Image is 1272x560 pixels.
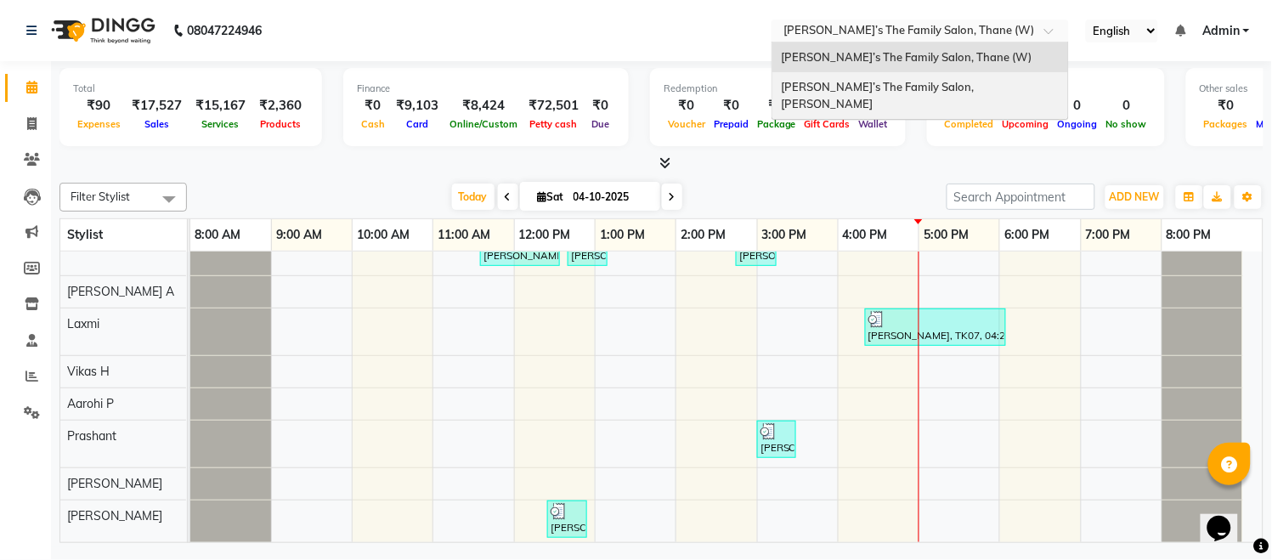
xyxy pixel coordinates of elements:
[919,223,973,247] a: 5:00 PM
[772,42,1069,121] ng-dropdown-panel: Options list
[43,7,160,54] img: logo
[800,118,855,130] span: Gift Cards
[1200,118,1252,130] span: Packages
[839,223,892,247] a: 4:00 PM
[73,96,125,116] div: ₹90
[709,96,753,116] div: ₹0
[189,96,252,116] div: ₹15,167
[664,82,892,96] div: Redemption
[190,223,245,247] a: 8:00 AM
[526,118,582,130] span: Petty cash
[753,118,800,130] span: Package
[1105,185,1164,209] button: ADD NEW
[1054,96,1102,116] div: 0
[1000,223,1054,247] a: 6:00 PM
[515,223,575,247] a: 12:00 PM
[998,118,1054,130] span: Upcoming
[676,223,730,247] a: 2:00 PM
[272,223,326,247] a: 9:00 AM
[389,96,445,116] div: ₹9,103
[67,508,162,523] span: [PERSON_NAME]
[125,96,189,116] div: ₹17,527
[67,476,162,491] span: [PERSON_NAME]
[73,118,125,130] span: Expenses
[67,396,114,411] span: Aarohi P
[1110,190,1160,203] span: ADD NEW
[1202,22,1240,40] span: Admin
[357,96,389,116] div: ₹0
[664,118,709,130] span: Voucher
[357,118,389,130] span: Cash
[452,184,495,210] span: Today
[67,227,103,242] span: Stylist
[433,223,495,247] a: 11:00 AM
[1102,96,1151,116] div: 0
[781,80,976,110] span: [PERSON_NAME]’s The Family Salon, [PERSON_NAME]
[73,82,308,96] div: Total
[67,428,116,444] span: Prashant
[753,96,800,116] div: ₹0
[664,96,709,116] div: ₹0
[353,223,414,247] a: 10:00 AM
[709,118,753,130] span: Prepaid
[140,118,173,130] span: Sales
[445,96,522,116] div: ₹8,424
[549,503,585,535] div: [PERSON_NAME], TK02, 12:25 PM-12:55 PM, HAIR WASH / CUT - Master HAIR WASH / CUT Stylist (F)
[256,118,305,130] span: Products
[855,118,892,130] span: Wallet
[867,311,1004,343] div: [PERSON_NAME], TK07, 04:20 PM-06:05 PM, Facial - Brightening And Lightening Treatment (M&F),D-Tan...
[198,118,244,130] span: Services
[67,284,174,299] span: [PERSON_NAME] A
[1201,492,1255,543] iframe: chat widget
[522,96,585,116] div: ₹72,501
[1102,118,1151,130] span: No show
[759,423,794,455] div: [PERSON_NAME], TK06, 03:00 PM-03:30 PM, HAIR WASH / CUT - Creative Director Stylist (F)
[1162,223,1216,247] a: 8:00 PM
[781,50,1032,64] span: [PERSON_NAME]’s The Family Salon, Thane (W)
[596,223,649,247] a: 1:00 PM
[67,364,110,379] span: Vikas H
[534,190,568,203] span: Sat
[585,96,615,116] div: ₹0
[67,316,99,331] span: Laxmi
[941,118,998,130] span: Completed
[568,184,653,210] input: 2025-10-04
[1200,96,1252,116] div: ₹0
[187,7,262,54] b: 08047224946
[1082,223,1135,247] a: 7:00 PM
[252,96,308,116] div: ₹2,360
[71,189,130,203] span: Filter Stylist
[402,118,432,130] span: Card
[947,184,1095,210] input: Search Appointment
[587,118,613,130] span: Due
[445,118,522,130] span: Online/Custom
[1054,118,1102,130] span: Ongoing
[758,223,811,247] a: 3:00 PM
[357,82,615,96] div: Finance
